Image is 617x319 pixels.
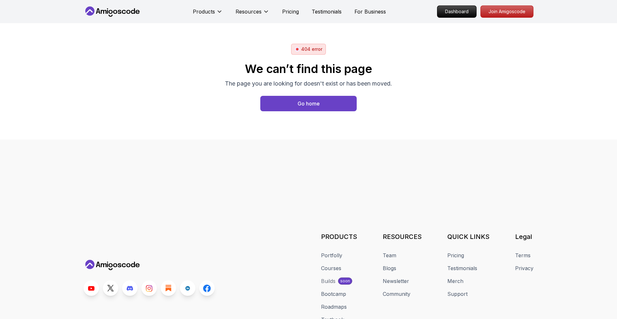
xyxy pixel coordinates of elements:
[383,251,396,259] a: Team
[383,290,410,298] a: Community
[193,8,215,15] p: Products
[312,8,342,15] a: Testimonials
[447,251,464,259] a: Pricing
[103,280,118,296] a: Twitter link
[199,280,215,296] a: Facebook link
[340,278,350,284] p: soon
[225,79,392,88] p: The page you are looking for doesn't exist or has been moved.
[383,232,422,241] h3: RESOURCES
[481,6,533,17] p: Join Amigoscode
[354,8,386,15] a: For Business
[321,232,357,241] h3: PRODUCTS
[321,277,335,285] div: Builds
[383,277,409,285] a: Newsletter
[383,264,396,272] a: Blogs
[225,62,392,75] h2: We can’t find this page
[282,8,299,15] a: Pricing
[447,277,463,285] a: Merch
[515,232,533,241] h3: Legal
[301,46,322,52] p: 404 error
[260,96,357,111] button: Go home
[236,8,262,15] p: Resources
[84,280,99,296] a: Youtube link
[122,280,138,296] a: Discord link
[298,100,320,107] div: Go home
[480,5,533,18] a: Join Amigoscode
[321,264,341,272] a: Courses
[321,251,342,259] a: Portfolly
[236,8,269,21] button: Resources
[437,6,476,17] p: Dashboard
[193,8,223,21] button: Products
[447,264,477,272] a: Testimonials
[515,264,533,272] a: Privacy
[447,290,468,298] a: Support
[321,303,347,311] a: Roadmaps
[321,290,346,298] a: Bootcamp
[437,5,477,18] a: Dashboard
[260,96,357,111] a: Home page
[161,280,176,296] a: Blog link
[180,280,195,296] a: LinkedIn link
[447,232,489,241] h3: QUICK LINKS
[515,251,531,259] a: Terms
[141,280,157,296] a: Instagram link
